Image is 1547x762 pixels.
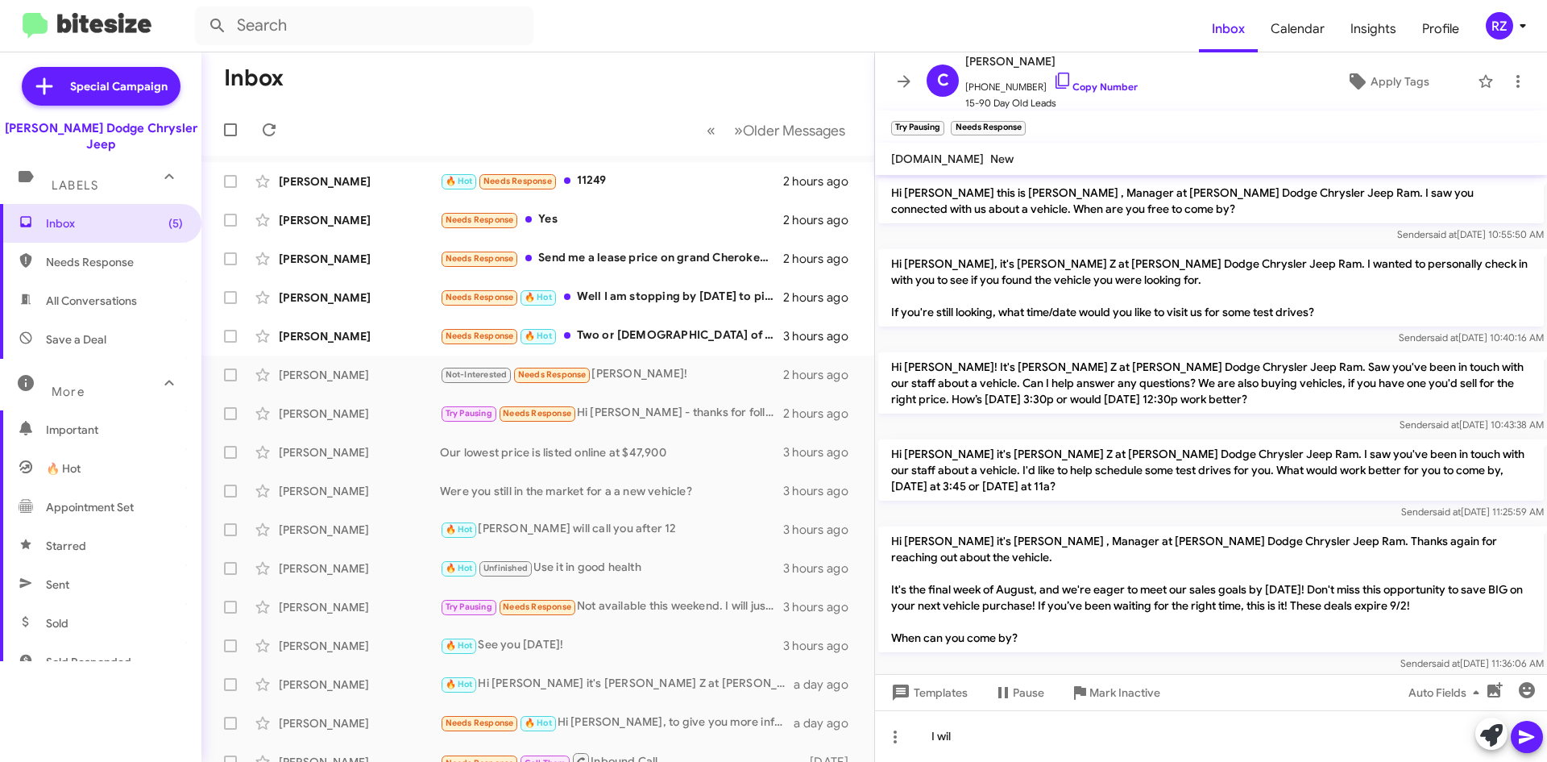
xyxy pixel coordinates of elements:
[1429,228,1457,240] span: said at
[878,352,1544,414] p: Hi [PERSON_NAME]! It's [PERSON_NAME] Z at [PERSON_NAME] Dodge Chrysler Jeep Ram. Saw you've been ...
[279,638,440,654] div: [PERSON_NAME]
[1400,657,1544,669] span: Sender [DATE] 11:36:06 AM
[937,68,949,94] span: C
[783,444,861,460] div: 3 hours ago
[707,120,715,140] span: «
[440,288,783,306] div: Well I am stopping by [DATE] to pick up the Lexus I bought [DATE]
[875,678,981,707] button: Templates
[46,331,106,348] span: Save a Deal
[279,677,440,693] div: [PERSON_NAME]
[22,67,180,106] a: Special Campaign
[279,406,440,422] div: [PERSON_NAME]
[279,599,440,615] div: [PERSON_NAME]
[446,253,514,264] span: Needs Response
[1486,12,1513,40] div: RZ
[1408,678,1486,707] span: Auto Fields
[440,365,783,384] div: [PERSON_NAME]!
[446,408,492,418] span: Try Pausing
[279,560,440,577] div: [PERSON_NAME]
[878,527,1544,652] p: Hi [PERSON_NAME] it's [PERSON_NAME] , Manager at [PERSON_NAME] Dodge Chrysler Jeep Ram. Thanks ag...
[446,718,514,728] span: Needs Response
[1199,6,1258,52] a: Inbox
[891,152,984,166] span: [DOMAIN_NAME]
[440,598,783,616] div: Not available this weekend. I will just table this till lease expiration. Thanks
[279,367,440,383] div: [PERSON_NAME]
[1431,418,1459,431] span: said at
[440,444,783,460] div: Our lowest price is listed online at $47,900
[483,176,552,186] span: Needs Response
[446,602,492,612] span: Try Pausing
[783,328,861,344] div: 3 hours ago
[446,176,473,186] span: 🔥 Hot
[951,121,1025,135] small: Needs Response
[440,210,783,229] div: Yes
[878,249,1544,327] p: Hi [PERSON_NAME], it's [PERSON_NAME] Z at [PERSON_NAME] Dodge Chrysler Jeep Ram. I wanted to pers...
[46,422,183,438] span: Important
[46,654,131,670] span: Sold Responded
[440,714,794,732] div: Hi [PERSON_NAME], to give you more info. I'm looking for 2025 Jeep Sahara 4xe (white, anvil, gray...
[440,327,783,345] div: Two or [DEMOGRAPHIC_DATA] of fine
[1089,678,1160,707] span: Mark Inactive
[70,78,168,94] span: Special Campaign
[440,249,783,268] div: Send me a lease price on grand Cherokee Limited
[1013,678,1044,707] span: Pause
[794,677,861,693] div: a day ago
[743,122,845,139] span: Older Messages
[46,293,137,309] span: All Conversations
[168,215,183,231] span: (5)
[46,577,69,593] span: Sent
[440,172,783,190] div: 11249
[440,483,783,499] div: Were you still in the market for a a new vehicle?
[783,638,861,654] div: 3 hours ago
[440,559,783,577] div: Use it in good health
[279,715,440,731] div: [PERSON_NAME]
[878,439,1544,501] p: Hi [PERSON_NAME] it's [PERSON_NAME] Z at [PERSON_NAME] Dodge Chrysler Jeep Ram. I saw you've been...
[1053,81,1138,93] a: Copy Number
[783,212,861,228] div: 2 hours ago
[525,331,552,341] span: 🔥 Hot
[446,679,473,689] span: 🔥 Hot
[525,292,552,302] span: 🔥 Hot
[1399,331,1544,344] span: Sender [DATE] 10:40:16 AM
[503,408,571,418] span: Needs Response
[878,178,1544,223] p: Hi [PERSON_NAME] this is [PERSON_NAME] , Manager at [PERSON_NAME] Dodge Chrysler Jeep Ram. I saw ...
[46,254,183,270] span: Needs Response
[1401,506,1544,518] span: Sender [DATE] 11:25:59 AM
[965,71,1138,95] span: [PHONE_NUMBER]
[734,120,743,140] span: »
[1396,678,1499,707] button: Auto Fields
[446,292,514,302] span: Needs Response
[440,404,783,423] div: Hi [PERSON_NAME] - thanks for following up. For financial reasons I've had to stop my search for ...
[279,251,440,267] div: [PERSON_NAME]
[1433,506,1461,518] span: said at
[1397,228,1544,240] span: Sender [DATE] 10:55:50 AM
[446,369,508,380] span: Not-Interested
[783,522,861,538] div: 3 hours ago
[1338,6,1409,52] a: Insights
[783,251,861,267] div: 2 hours ago
[446,563,473,573] span: 🔥 Hot
[483,563,528,573] span: Unfinished
[446,214,514,225] span: Needs Response
[794,715,861,731] div: a day ago
[1057,678,1173,707] button: Mark Inactive
[1472,12,1529,40] button: RZ
[783,483,861,499] div: 3 hours ago
[1258,6,1338,52] span: Calendar
[46,538,86,554] span: Starred
[46,615,68,631] span: Sold
[446,640,473,651] span: 🔥 Hot
[1400,418,1544,431] span: Sender [DATE] 10:43:38 AM
[195,6,533,45] input: Search
[440,675,794,693] div: Hi [PERSON_NAME] it's [PERSON_NAME] Z at [PERSON_NAME] Dodge Chrysler Jeep Ram. I wanted to let y...
[46,460,81,477] span: 🔥 Hot
[224,65,284,91] h1: Inbox
[990,152,1014,166] span: New
[1432,657,1460,669] span: said at
[1371,67,1429,96] span: Apply Tags
[279,483,440,499] div: [PERSON_NAME]
[783,367,861,383] div: 2 hours ago
[279,444,440,460] div: [PERSON_NAME]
